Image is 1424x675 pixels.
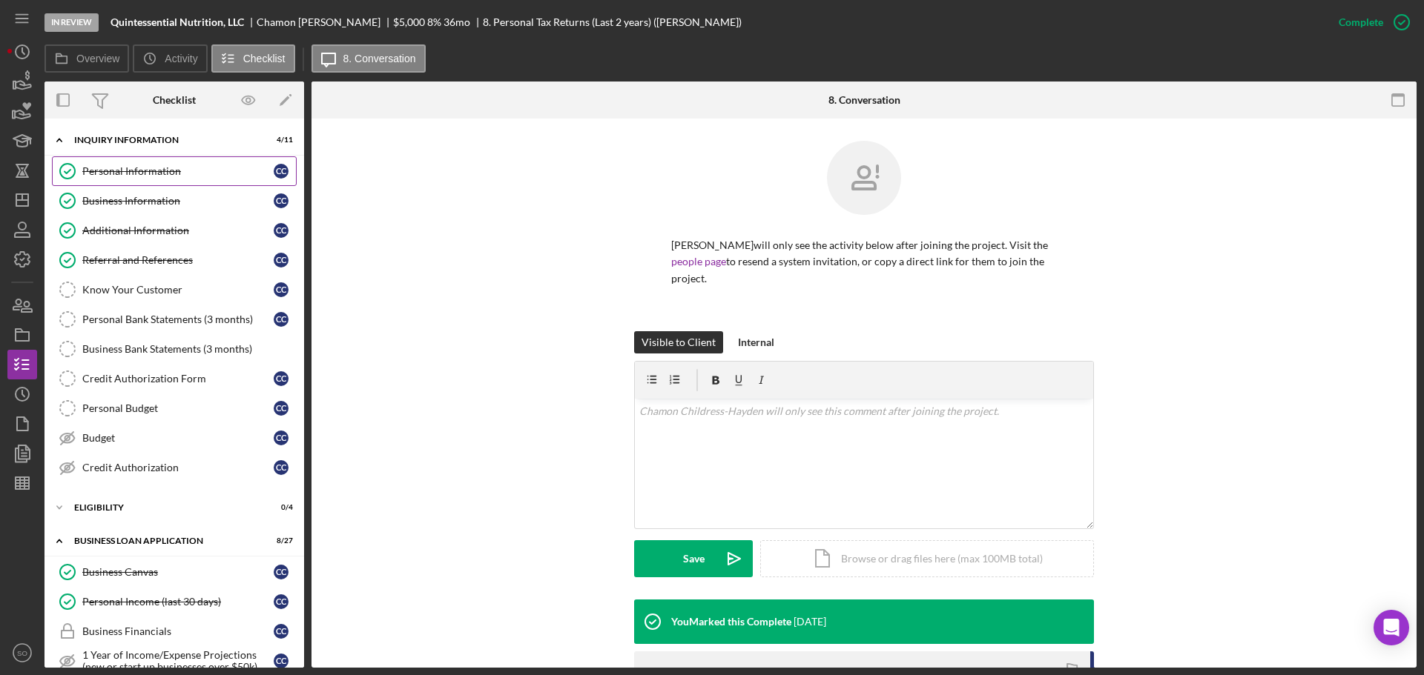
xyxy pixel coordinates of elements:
[82,165,274,177] div: Personal Information
[44,13,99,32] div: In Review
[634,331,723,353] button: Visible to Client
[82,313,274,325] div: Personal Bank Statements (3 months)
[52,557,297,587] a: Business CanvasCC
[153,94,196,106] div: Checklist
[274,654,289,668] div: C C
[44,44,129,73] button: Overview
[274,193,289,208] div: C C
[82,566,274,578] div: Business Canvas
[266,503,293,512] div: 0 / 4
[82,596,274,608] div: Personal Income (last 30 days)
[671,616,791,628] div: You Marked this Complete
[52,186,297,216] a: Business InformationCC
[671,255,726,267] a: people page
[52,364,297,393] a: Credit Authorization FormCC
[274,312,289,327] div: C C
[82,225,274,236] div: Additional Information
[274,624,289,639] div: C C
[427,16,441,28] div: 8 %
[274,164,289,179] div: C C
[52,423,297,453] a: BudgetCC
[165,53,197,64] label: Activity
[738,331,774,353] div: Internal
[52,616,297,646] a: Business FinancialsCC
[52,156,297,186] a: Personal InformationCC
[311,44,426,73] button: 8. Conversation
[52,216,297,245] a: Additional InformationCC
[82,402,274,414] div: Personal Budget
[671,237,1057,287] p: [PERSON_NAME] will only see the activity below after joining the project. Visit the to resend a s...
[74,536,256,545] div: BUSINESS LOAN APPLICATION
[52,275,297,305] a: Know Your CustomerCC
[52,393,297,423] a: Personal BudgetCC
[82,462,274,473] div: Credit Authorization
[52,245,297,275] a: Referral and ReferencesCC
[642,331,716,353] div: Visible to Client
[274,223,289,238] div: C C
[82,649,274,673] div: 1 Year of Income/Expense Projections (new or start up businesses over $50k)
[634,540,753,577] button: Save
[211,44,295,73] button: Checklist
[683,540,705,577] div: Save
[274,565,289,579] div: C C
[52,305,297,334] a: Personal Bank Statements (3 months)CC
[82,343,296,355] div: Business Bank Statements (3 months)
[1374,610,1409,645] div: Open Intercom Messenger
[52,587,297,616] a: Personal Income (last 30 days)CC
[393,16,425,28] span: $5,000
[82,432,274,444] div: Budget
[274,282,289,297] div: C C
[82,284,274,296] div: Know Your Customer
[274,430,289,445] div: C C
[483,16,742,28] div: 8. Personal Tax Returns (Last 2 years) ([PERSON_NAME])
[266,136,293,144] div: 4 / 11
[82,373,274,385] div: Credit Authorization Form
[1324,7,1417,37] button: Complete
[274,253,289,267] div: C C
[828,94,900,106] div: 8. Conversation
[794,616,826,628] time: 2025-08-08 21:21
[76,53,119,64] label: Overview
[7,638,37,668] button: SO
[1339,7,1383,37] div: Complete
[731,331,782,353] button: Internal
[52,453,297,482] a: Credit AuthorizationCC
[74,136,256,144] div: INQUIRY INFORMATION
[82,254,274,266] div: Referral and References
[274,594,289,609] div: C C
[82,195,274,207] div: Business Information
[82,625,274,637] div: Business Financials
[111,16,244,28] b: Quintessential Nutrition, LLC
[52,334,297,364] a: Business Bank Statements (3 months)
[17,649,27,657] text: SO
[266,536,293,545] div: 8 / 27
[243,53,286,64] label: Checklist
[444,16,470,28] div: 36 mo
[74,503,256,512] div: ELIGIBILITY
[274,371,289,386] div: C C
[133,44,207,73] button: Activity
[274,401,289,416] div: C C
[257,16,393,28] div: Chamon [PERSON_NAME]
[343,53,416,64] label: 8. Conversation
[274,460,289,475] div: C C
